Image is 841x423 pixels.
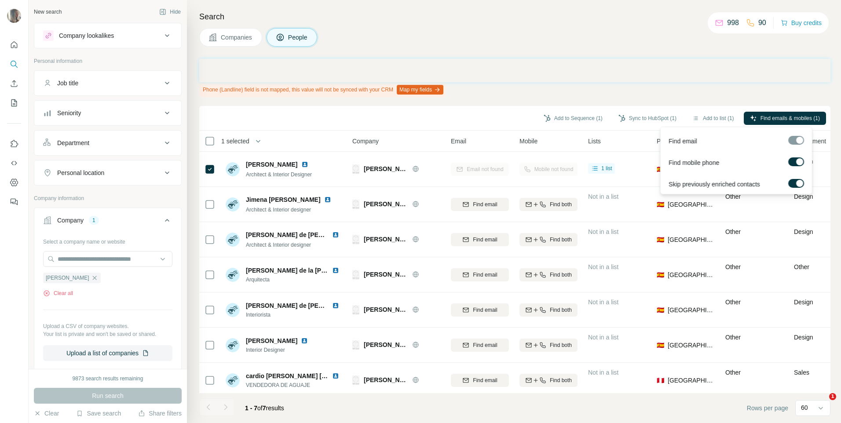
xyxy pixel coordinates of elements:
[246,161,297,168] span: [PERSON_NAME]
[550,271,572,279] span: Find both
[550,201,572,208] span: Find both
[451,268,509,281] button: Find email
[89,216,99,224] div: 1
[7,194,21,210] button: Feedback
[519,303,578,317] button: Find both
[7,175,21,190] button: Dashboard
[473,376,497,384] span: Find email
[226,197,240,211] img: Avatar
[246,372,371,379] span: cardio [PERSON_NAME] [PERSON_NAME]
[332,302,339,309] img: LinkedIn logo
[57,168,104,177] div: Personal location
[519,137,538,146] span: Mobile
[332,267,339,274] img: LinkedIn logo
[34,409,59,418] button: Clear
[57,216,84,225] div: Company
[34,25,181,46] button: Company lookalikes
[451,339,509,352] button: Find email
[226,303,240,317] img: Avatar
[538,112,609,125] button: Add to Sequence (1)
[138,409,182,418] button: Share filters
[43,289,73,297] button: Clear all
[519,268,578,281] button: Find both
[519,374,578,387] button: Find both
[725,334,741,341] span: Other
[221,137,249,146] span: 1 selected
[657,200,664,209] span: 🇪🇸
[725,299,741,306] span: Other
[725,193,741,200] span: Other
[352,270,359,279] img: Logo of Belén Domecq
[7,136,21,152] button: Use Surfe on LinkedIn
[246,231,360,238] span: [PERSON_NAME] de [PERSON_NAME]
[226,268,240,282] img: Avatar
[288,33,308,42] span: People
[657,270,664,279] span: 🇪🇸
[199,59,830,82] iframe: Banner
[669,180,760,189] span: Skip previously enriched contacts
[657,235,664,244] span: 🇪🇸
[34,102,181,124] button: Seniority
[519,339,578,352] button: Find both
[246,171,312,178] span: Architect & Interior Designer
[34,162,181,183] button: Personal location
[794,228,813,235] span: Design
[794,193,813,200] span: Design
[451,303,509,317] button: Find email
[550,376,572,384] span: Find both
[352,376,359,385] img: Logo of Belén Domecq
[226,373,240,387] img: Avatar
[7,155,21,171] button: Use Surfe API
[668,200,715,209] span: [GEOGRAPHIC_DATA]
[246,276,343,284] span: Arquitecta
[245,405,257,412] span: 1 - 7
[473,201,497,208] span: Find email
[76,409,121,418] button: Save search
[364,340,408,349] span: [PERSON_NAME]
[352,340,359,350] img: Logo of Belén Domecq
[588,263,618,270] span: Not in a list
[588,193,618,200] span: Not in a list
[588,334,618,341] span: Not in a list
[226,233,240,247] img: Avatar
[364,305,408,314] span: [PERSON_NAME]
[7,37,21,53] button: Quick start
[473,306,497,314] span: Find email
[34,194,182,202] p: Company information
[43,330,172,338] p: Your list is private and won't be saved or shared.
[245,405,284,412] span: results
[473,341,497,349] span: Find email
[364,200,408,208] span: [PERSON_NAME]
[332,372,339,379] img: LinkedIn logo
[199,11,830,23] h4: Search
[7,56,21,72] button: Search
[73,375,143,383] div: 9873 search results remaining
[725,263,741,270] span: Other
[473,271,497,279] span: Find email
[657,341,664,350] span: 🇪🇸
[332,231,339,238] img: LinkedIn logo
[352,164,359,174] img: Logo of Belén Domecq
[43,234,172,246] div: Select a company name or website
[550,341,572,349] span: Find both
[725,369,741,376] span: Other
[668,306,715,314] span: [GEOGRAPHIC_DATA]
[781,17,822,29] button: Buy credits
[451,374,509,387] button: Find email
[451,233,509,246] button: Find email
[352,200,359,209] img: Logo of Belén Domecq
[246,267,367,274] span: [PERSON_NAME] de la [PERSON_NAME]
[352,235,359,244] img: Logo of Belén Domecq
[451,137,466,146] span: Email
[657,165,664,174] span: 🇪🇸
[588,137,601,146] span: Lists
[668,341,715,350] span: [GEOGRAPHIC_DATA]
[153,5,187,18] button: Hide
[246,242,311,248] span: Architect & Interior designer
[451,198,509,211] button: Find email
[57,109,81,117] div: Seniority
[364,376,408,384] span: [PERSON_NAME]
[34,57,182,65] p: Personal information
[301,161,308,168] img: LinkedIn logo
[686,112,740,125] button: Add to list (1)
